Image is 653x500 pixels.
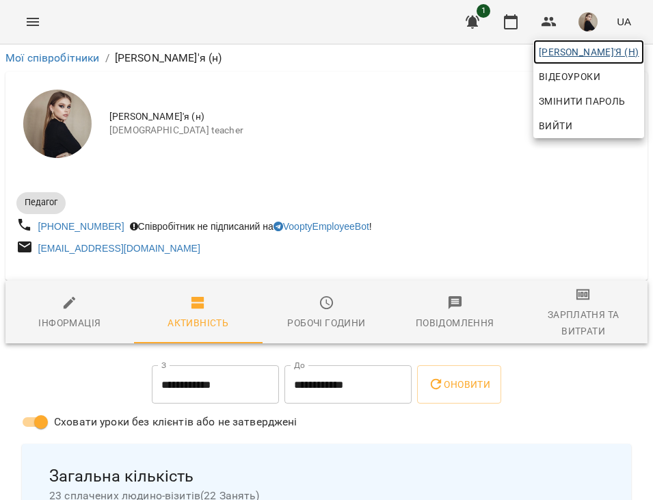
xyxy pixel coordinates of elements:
[533,114,644,138] button: Вийти
[539,118,572,134] span: Вийти
[539,68,600,85] span: Відеоуроки
[539,93,639,109] span: Змінити пароль
[533,64,606,89] a: Відеоуроки
[533,40,644,64] a: [PERSON_NAME]'я (н)
[539,44,639,60] span: [PERSON_NAME]'я (н)
[533,89,644,114] a: Змінити пароль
